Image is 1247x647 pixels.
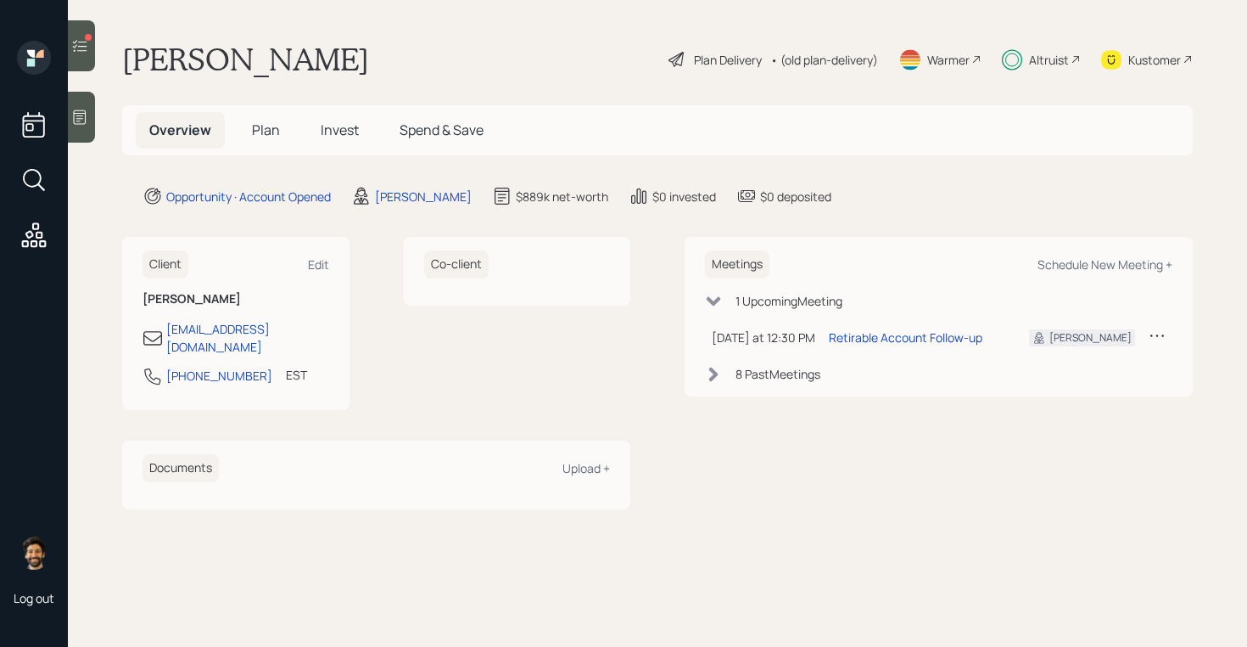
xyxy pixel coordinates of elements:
div: [PERSON_NAME] [1049,330,1132,346]
div: [PERSON_NAME] [375,188,472,205]
h1: [PERSON_NAME] [122,41,369,78]
span: Overview [149,121,211,139]
h6: Co-client [424,250,489,278]
div: Altruist [1029,51,1069,69]
div: Edit [308,256,329,273]
div: Plan Delivery [694,51,762,69]
div: Upload + [562,460,610,476]
div: Opportunity · Account Opened [166,188,331,205]
div: EST [286,366,307,384]
div: [DATE] at 12:30 PM [712,329,815,346]
div: $889k net-worth [516,188,608,205]
div: Schedule New Meeting + [1037,256,1172,273]
div: 8 Past Meeting s [735,365,820,383]
span: Invest [321,121,359,139]
div: • (old plan-delivery) [770,51,878,69]
div: [PHONE_NUMBER] [166,367,272,385]
div: Log out [14,590,54,606]
h6: [PERSON_NAME] [143,292,329,307]
div: [EMAIL_ADDRESS][DOMAIN_NAME] [166,320,329,356]
img: eric-schwartz-headshot.png [17,536,51,570]
div: Warmer [927,51,970,69]
h6: Documents [143,454,219,482]
span: Spend & Save [400,121,484,139]
div: Retirable Account Follow-up [829,329,982,346]
h6: Client [143,250,188,278]
div: $0 invested [652,188,716,205]
h6: Meetings [705,250,769,278]
span: Plan [252,121,280,139]
div: 1 Upcoming Meeting [735,292,842,310]
div: $0 deposited [760,188,831,205]
div: Kustomer [1128,51,1181,69]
